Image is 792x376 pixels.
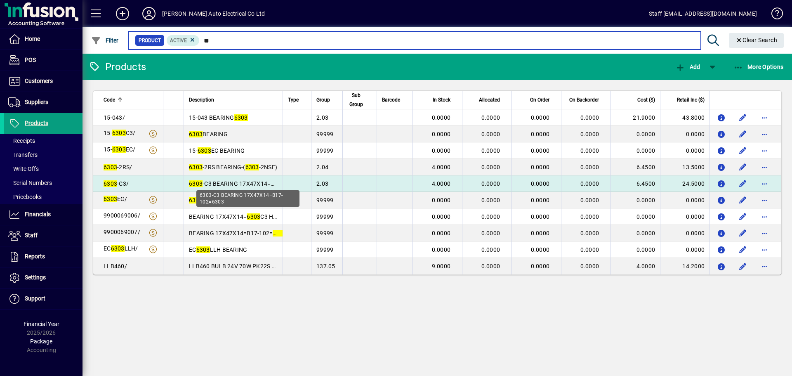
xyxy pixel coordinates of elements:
button: Profile [136,6,162,21]
mat-chip: Activation Status: Active [167,35,200,46]
button: Edit [736,210,750,223]
span: BEARING [189,131,228,137]
span: 0.0000 [580,180,599,187]
td: 0.0000 [660,142,709,159]
a: Home [4,29,82,50]
td: 0.0000 [660,225,709,241]
td: 0.0000 [660,192,709,208]
span: BEARING 17X47X14= C3 H/D=B [189,213,287,220]
span: 0.0000 [580,114,599,121]
span: 0.0000 [432,114,451,121]
span: -C3/ [104,180,129,187]
span: On Order [530,95,549,104]
span: LLB460/ [104,263,127,270]
em: 6303 [273,230,286,236]
span: Sub Group [348,91,364,109]
span: 0.0000 [481,246,500,253]
span: Products [25,120,48,126]
span: 0.0000 [432,131,451,137]
em: 6303 [198,147,211,154]
span: 0.0000 [531,114,550,121]
span: 0.0000 [531,197,550,203]
button: More options [758,128,771,141]
span: 0.0000 [580,147,599,154]
button: More options [758,260,771,273]
span: 99999 [316,230,333,236]
span: 15- C3/ [104,130,136,136]
span: Suppliers [25,99,48,105]
button: Edit [736,260,750,273]
div: Products [89,60,146,73]
span: 0.0000 [580,164,599,170]
span: Active [170,38,187,43]
span: 0.0000 [580,197,599,203]
button: More options [758,144,771,157]
td: 0.0000 [610,208,660,225]
span: 2.03 [316,114,328,121]
span: Code [104,95,115,104]
em: 6303 [112,130,126,136]
span: 0.0000 [580,263,599,270]
em: 6303 [189,164,203,170]
em: 6303 [234,114,248,121]
span: EC LLH/ [104,245,138,252]
span: 15- EC BEARING [189,147,245,154]
em: 6303 [196,246,210,253]
em: 6303 [112,146,126,153]
span: Financial Year [24,321,59,327]
span: -2RS/ [104,164,132,170]
span: Package [30,338,52,345]
button: Edit [736,161,750,174]
span: 0.0000 [531,246,550,253]
span: 0.0000 [481,263,500,270]
div: [PERSON_NAME] Auto Electrical Co Ltd [162,7,265,20]
span: 0.0000 [432,147,451,154]
a: Suppliers [4,92,82,113]
div: Staff [EMAIL_ADDRESS][DOMAIN_NAME] [649,7,757,20]
span: Staff [25,232,38,239]
span: Write Offs [8,166,39,172]
span: 4.0000 [432,164,451,170]
span: 0.0000 [531,180,550,187]
div: On Backorder [566,95,606,104]
button: More options [758,194,771,207]
div: On Order [517,95,557,104]
span: Description [189,95,214,104]
button: Edit [736,144,750,157]
a: Write Offs [4,162,82,176]
span: 0.0000 [580,213,599,220]
a: Customers [4,71,82,92]
span: POS [25,57,36,63]
a: Transfers [4,148,82,162]
div: Type [288,95,306,104]
span: Cost ($) [637,95,655,104]
span: 15- EC/ [104,146,136,153]
em: 6303 [189,180,203,187]
span: 15-043/ [104,114,125,121]
button: More options [758,243,771,256]
td: 0.0000 [610,241,660,258]
span: 0.0000 [481,114,500,121]
div: Allocated [467,95,507,104]
span: 0.0000 [481,213,500,220]
td: 0.0000 [660,208,709,225]
span: 0.0000 [481,230,500,236]
div: Description [189,95,278,104]
span: Group [316,95,330,104]
td: 6.4500 [610,159,660,175]
td: 0.0000 [660,241,709,258]
a: Settings [4,267,82,288]
span: 99999 [316,197,333,203]
span: LLB460 BULB 24V 70W PK22S HALOGEN=0 [189,263,320,270]
span: Filter [91,37,119,44]
span: 0.0000 [531,131,550,137]
a: Staff [4,225,82,246]
span: 99999 [316,131,333,137]
span: Home [25,35,40,42]
span: 9900069007/ [104,229,140,235]
span: Serial Numbers [8,180,52,186]
em: 6303 [111,245,125,252]
span: Pricebooks [8,194,42,200]
td: 0.0000 [610,126,660,142]
button: More Options [731,59,786,74]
